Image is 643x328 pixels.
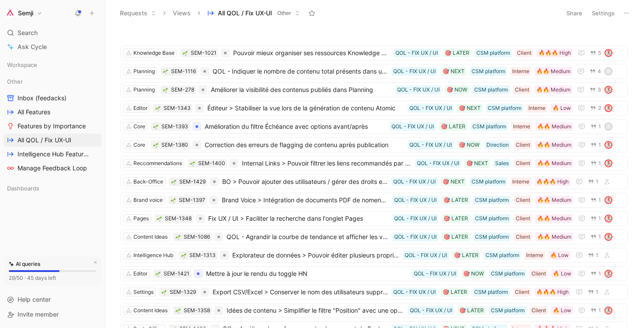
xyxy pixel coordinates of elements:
span: 1 [598,271,601,276]
button: 1 [586,250,600,260]
div: Client [515,85,529,94]
a: Editor🌱SEM-1343Éditeur > Stabiliser la vue lors de la génération de contenu Atomic🔥 LowInterneCSM... [120,101,628,116]
div: 🔥🔥 Medium [537,214,571,223]
button: 🌱 [161,289,167,295]
a: Ask Cycle [3,40,101,53]
span: Correction des erreurs de flagging de contenu après publication [205,140,404,150]
div: QOL - FIX UX / UI [395,49,438,57]
div: SEM-1421 [164,269,189,278]
div: CSM platform [486,251,519,260]
div: Interne [513,122,530,131]
span: 5 [598,50,601,56]
a: Manage Feedback Loop [3,162,101,175]
div: 🔥🔥 Medium [537,233,571,241]
div: SEM-1348 [165,214,192,223]
div: CSM platform [491,306,524,315]
img: avatar [605,215,612,222]
span: Pouvoir mieux organiser ses ressources Knowledge Base [233,48,390,58]
div: Settings [133,288,154,296]
a: Pages🌱SEM-1348Fix UX / UI > Faciliter la recherche dans l'onglet Pages🔥🔥 MediumClientCSM platform... [120,211,628,226]
img: 🌱 [190,161,195,166]
div: Dashboards [3,182,101,195]
a: Planning🌱SEM-1116QOL - Indiquer le nombre de contenu total présents dans un dossier parent🔥🔥 Medi... [120,64,628,79]
img: 🌱 [163,69,168,74]
span: Help center [17,296,51,303]
button: 1 [589,306,603,315]
div: QOL - FIX UX / UI [414,269,456,278]
div: Pages [133,214,149,223]
div: SEM-1343 [164,104,191,113]
div: SEM-1358 [184,306,210,315]
img: avatar [605,87,612,93]
div: QOL - FIX UX / UI [393,177,436,186]
div: 🎯 NEXT [459,104,481,113]
button: 🌱 [156,215,162,222]
div: SEM-1393 [161,122,188,131]
div: SEM-1380 [161,141,188,149]
a: Intelligence Hub🌱SEM-1313Explorateur de données > Pouvoir éditer plusieurs propriétés simultanéme... [120,248,628,263]
span: Internal Links > Pouvoir filtrer les liens recommandés par pattern URL [242,158,412,169]
span: Idées de contenu > Simplifier le filtre "Position" avec une option "Entre X et X" [227,305,405,316]
a: Inbox (feedacks) [3,92,101,105]
a: Features by Importance [3,120,101,133]
img: 🌱 [171,180,176,185]
div: Planning [133,67,155,76]
div: 🌱 [182,50,188,56]
div: 🔥 Low [553,269,571,278]
span: Manage Feedback Loop [17,164,87,173]
div: OtherInbox (feedacks)All FeaturesFeatures by ImportanceAll QOL / Fix UX-UIIntelligence Hub Featur... [3,75,101,175]
button: 🌱 [175,234,181,240]
div: 🔥🔥🔥 High [536,177,569,186]
span: Export CSV/Excel > Conserver le nom des utilisateurs supprimés pour éviter les confusions [213,287,388,297]
button: 🌱 [162,68,168,74]
div: SEM-1329 [170,288,196,296]
div: 29/50 · 45 days left [9,274,56,282]
img: 🌱 [182,51,188,56]
div: Editor [133,269,147,278]
button: 2 [588,103,603,113]
div: Client [517,49,531,57]
div: QOL - FIX UX / UI [393,288,436,296]
div: CSM platform [491,269,524,278]
img: avatar [605,142,612,148]
div: 🌱 [171,179,177,185]
div: 🎯 LATER [443,288,467,296]
button: SemjiSemji [3,7,45,19]
div: 🔥🔥 Medium [537,196,571,205]
button: 1 [589,214,603,223]
button: 1 [589,232,603,242]
div: SEM-278 [171,85,194,94]
span: 1 [598,234,601,240]
span: All QOL / Fix UX-UI [218,9,272,18]
div: Sales [495,159,509,168]
div: Back-Office [133,177,163,186]
span: 1 [598,216,601,221]
div: QOL - FIX UX / UI [397,85,440,94]
button: 4 [588,67,603,76]
div: QOL - FIX UX / UI [417,159,459,168]
a: Content Ideas🌱SEM-1358Idées de contenu > Simplifier le filtre "Position" avec une option "Entre X... [120,303,628,318]
div: Client [531,269,546,278]
div: Direction [486,141,509,149]
div: Other [3,75,101,88]
div: QOL - FIX UX / UI [393,67,436,76]
span: All QOL / Fix UX-UI [17,136,71,145]
div: SEM-1397 [179,196,205,205]
a: Settings🌱SEM-1329Export CSV/Excel > Conserver le nom des utilisateurs supprimés pour éviter les c... [120,285,628,300]
div: 🌱 [175,307,181,314]
div: 🌱 [153,123,159,130]
span: Amélioration du filtre Échéance avec options avant/après [205,121,386,132]
div: QOL - FIX UX / UI [405,251,447,260]
div: Client [516,233,530,241]
button: 🌱 [155,271,161,277]
div: Knowledge Base [133,49,175,57]
span: All Features [17,108,50,116]
span: 1 [598,124,601,129]
span: Brand Voice > Intégration de documents PDF de nomenclature éditoriale [222,195,389,205]
span: Dashboards [7,184,39,193]
span: 1 [598,308,601,313]
div: Dashboards [3,182,101,198]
